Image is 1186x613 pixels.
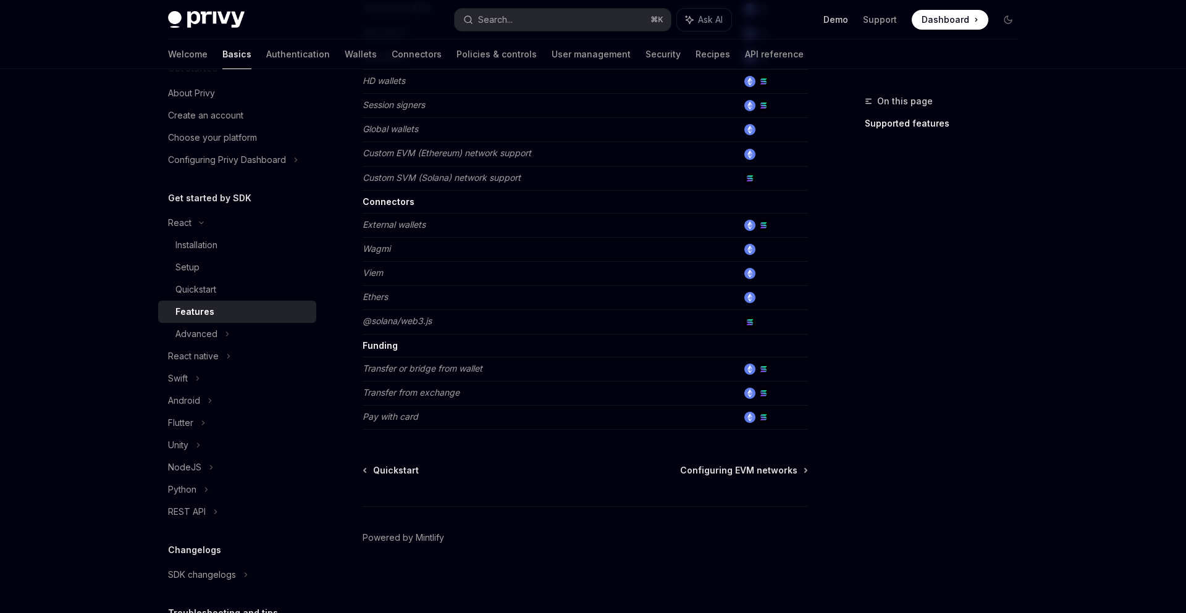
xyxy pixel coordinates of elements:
a: Features [158,301,316,323]
div: NodeJS [168,460,201,475]
strong: Connectors [363,196,414,207]
a: Policies & controls [456,40,537,69]
a: Dashboard [912,10,988,30]
a: Support [863,14,897,26]
img: ethereum.png [744,244,755,255]
a: API reference [745,40,804,69]
img: solana.png [758,388,769,399]
div: Python [168,482,196,497]
a: Connectors [392,40,442,69]
a: Basics [222,40,251,69]
em: Custom SVM (Solana) network support [363,172,521,183]
em: Transfer from exchange [363,387,460,398]
a: Choose your platform [158,127,316,149]
em: Session signers [363,99,425,110]
div: Swift [168,371,188,386]
em: Wagmi [363,243,390,254]
a: Authentication [266,40,330,69]
em: Global wallets [363,123,418,134]
img: ethereum.png [744,149,755,160]
div: Quickstart [175,282,216,297]
div: Configuring Privy Dashboard [168,152,286,167]
h5: Get started by SDK [168,191,251,206]
img: dark logo [168,11,245,28]
em: Viem [363,267,383,278]
a: Recipes [696,40,730,69]
img: ethereum.png [744,100,755,111]
img: solana.png [758,364,769,375]
div: Unity [168,438,188,452]
img: solana.png [758,100,769,111]
em: @solana/web3.js [363,315,432,326]
a: Configuring EVM networks [680,464,807,477]
div: Features [175,304,214,319]
div: Advanced [175,327,217,341]
button: Ask AI [677,9,731,31]
div: Installation [175,238,217,252]
span: Configuring EVM networks [680,464,797,477]
a: User management [552,40,631,69]
strong: Funding [363,340,398,351]
button: Search...⌘K [455,9,671,31]
img: ethereum.png [744,292,755,303]
a: Welcome [168,40,208,69]
button: Toggle dark mode [998,10,1018,30]
img: ethereum.png [744,388,755,399]
img: ethereum.png [744,268,755,279]
div: React native [168,349,219,364]
img: ethereum.png [744,124,755,135]
div: SDK changelogs [168,567,236,582]
img: ethereum.png [744,364,755,375]
div: Choose your platform [168,130,257,145]
a: Create an account [158,104,316,127]
img: solana.png [758,412,769,423]
span: Dashboard [922,14,969,26]
span: On this page [877,94,933,109]
div: Flutter [168,415,193,430]
a: Demo [823,14,848,26]
img: ethereum.png [744,412,755,423]
h5: Changelogs [168,543,221,557]
a: Supported features [865,114,1028,133]
div: About Privy [168,86,215,101]
em: External wallets [363,219,426,230]
em: Custom EVM (Ethereum) network support [363,148,531,158]
a: Powered by Mintlify [363,532,444,544]
em: HD wallets [363,75,405,86]
div: Android [168,393,200,408]
em: Transfer or bridge from wallet [363,363,482,373]
em: Pay with card [363,411,418,422]
div: Setup [175,260,200,275]
span: ⌘ K [650,15,663,25]
a: Security [646,40,681,69]
div: Create an account [168,108,243,123]
a: Installation [158,234,316,256]
div: React [168,215,191,230]
a: Wallets [345,40,377,69]
img: solana.png [744,173,755,184]
a: About Privy [158,82,316,104]
a: Setup [158,256,316,278]
a: Quickstart [158,278,316,301]
img: ethereum.png [744,220,755,231]
div: REST API [168,504,206,519]
img: solana.png [758,220,769,231]
a: Quickstart [364,464,419,477]
img: ethereum.png [744,76,755,87]
img: solana.png [758,76,769,87]
span: Ask AI [698,14,723,26]
span: Quickstart [373,464,419,477]
img: solana.png [744,317,755,328]
em: Ethers [363,291,388,302]
div: Search... [478,12,513,27]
